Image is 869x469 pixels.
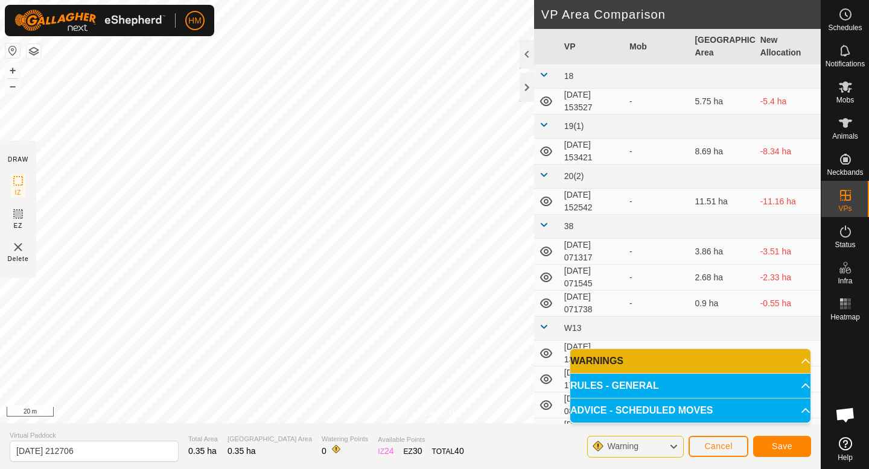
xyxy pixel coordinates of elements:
[378,445,393,458] div: IZ
[559,265,625,291] td: [DATE] 071545
[838,454,853,461] span: Help
[629,145,685,158] div: -
[690,89,755,115] td: 5.75 ha
[607,441,638,451] span: Warning
[564,121,584,131] span: 19(1)
[629,347,685,360] div: -
[14,10,165,31] img: Gallagher Logo
[384,446,394,456] span: 24
[629,297,685,310] div: -
[625,29,690,65] th: Mob
[570,398,810,423] p-accordion-header: ADVICE - SCHEDULED MOVES
[690,189,755,215] td: 11.51 ha
[413,446,422,456] span: 30
[559,89,625,115] td: [DATE] 153527
[756,189,821,215] td: -11.16 ha
[564,221,574,231] span: 38
[559,341,625,367] td: [DATE] 133039
[756,265,821,291] td: -2.33 ha
[753,436,811,457] button: Save
[564,171,584,181] span: 20(2)
[5,43,20,58] button: Reset Map
[836,96,854,104] span: Mobs
[559,239,625,265] td: [DATE] 071317
[559,139,625,165] td: [DATE] 153421
[835,241,855,248] span: Status
[559,367,625,392] td: [DATE] 17:05:06
[454,446,464,456] span: 40
[756,29,821,65] th: New Allocation
[690,291,755,316] td: 0.9 ha
[756,239,821,265] td: -3.51 ha
[8,155,28,164] div: DRAW
[322,446,326,456] span: 0
[827,397,864,433] div: Open chat
[10,430,179,441] span: Virtual Paddock
[629,271,685,284] div: -
[432,445,464,458] div: TOTAL
[404,445,422,458] div: EZ
[559,392,625,418] td: [DATE] 08:11:17
[689,436,748,457] button: Cancel
[228,434,312,444] span: [GEOGRAPHIC_DATA] Area
[5,63,20,78] button: +
[690,29,755,65] th: [GEOGRAPHIC_DATA] Area
[570,406,713,415] span: ADVICE - SCHEDULED MOVES
[11,240,25,254] img: VP
[228,446,256,456] span: 0.35 ha
[756,291,821,316] td: -0.55 ha
[14,221,23,230] span: EZ
[322,434,368,444] span: Watering Points
[378,435,463,445] span: Available Points
[629,245,685,258] div: -
[564,323,582,333] span: W13
[541,7,821,22] h2: VP Area Comparison
[8,254,29,263] span: Delete
[27,44,41,58] button: Map Layers
[570,381,659,391] span: RULES - GENERAL
[188,14,202,27] span: HM
[570,374,810,398] p-accordion-header: RULES - GENERAL
[559,29,625,65] th: VP
[772,441,792,451] span: Save
[559,418,625,444] td: [DATE] 08:15:58
[690,265,755,291] td: 2.68 ha
[629,195,685,208] div: -
[832,133,858,140] span: Animals
[570,356,623,366] span: WARNINGS
[363,408,408,418] a: Privacy Policy
[826,60,865,68] span: Notifications
[559,189,625,215] td: [DATE] 152542
[827,169,863,176] span: Neckbands
[690,341,755,367] td: 0.23 ha
[838,205,851,212] span: VPs
[838,277,852,285] span: Infra
[756,139,821,165] td: -8.34 ha
[422,408,458,418] a: Contact Us
[15,188,22,197] span: IZ
[5,79,20,93] button: –
[821,432,869,466] a: Help
[570,349,810,373] p-accordion-header: WARNINGS
[188,446,217,456] span: 0.35 ha
[704,441,733,451] span: Cancel
[564,71,574,81] span: 18
[690,239,755,265] td: 3.86 ha
[559,291,625,316] td: [DATE] 071738
[756,89,821,115] td: -5.4 ha
[629,95,685,108] div: -
[756,341,821,367] td: +0.12 ha
[828,24,862,31] span: Schedules
[830,313,860,321] span: Heatmap
[188,434,218,444] span: Total Area
[690,139,755,165] td: 8.69 ha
